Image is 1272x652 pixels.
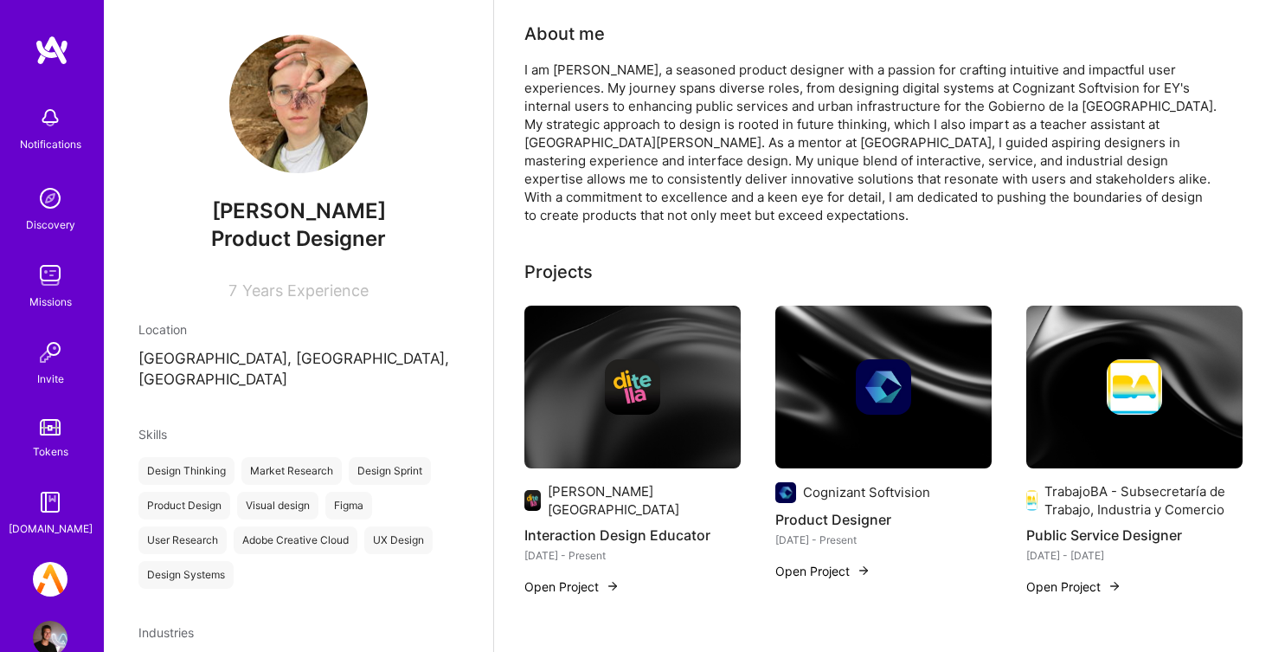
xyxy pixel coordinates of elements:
[856,359,911,415] img: Company logo
[138,320,459,339] div: Location
[524,546,741,565] div: [DATE] - Present
[26,216,75,234] div: Discovery
[857,564,870,578] img: arrow-right
[241,457,342,485] div: Market Research
[325,492,372,520] div: Figma
[211,226,386,251] span: Product Designer
[29,562,72,597] a: A.Team: Platform Team
[242,281,369,300] span: Years Experience
[1026,306,1243,468] img: cover
[138,526,227,554] div: User Research
[33,335,67,370] img: Invite
[138,561,234,589] div: Design Systems
[237,492,318,520] div: Visual design
[37,370,64,388] div: Invite
[775,482,796,503] img: Company logo
[524,578,620,596] button: Open Project
[524,490,541,511] img: Company logo
[1026,524,1243,546] h4: Public Service Designer
[364,526,433,554] div: UX Design
[138,349,459,391] p: [GEOGRAPHIC_DATA], [GEOGRAPHIC_DATA], [GEOGRAPHIC_DATA]
[33,181,67,216] img: discovery
[229,35,368,173] img: User Avatar
[33,100,67,135] img: bell
[138,492,230,520] div: Product Design
[33,485,67,520] img: guide book
[20,135,81,153] div: Notifications
[524,61,1217,224] div: I am [PERSON_NAME], a seasoned product designer with a passion for crafting intuitive and impactf...
[1108,579,1121,593] img: arrow-right
[524,21,605,47] div: About me
[138,198,459,224] span: [PERSON_NAME]
[35,35,69,66] img: logo
[1026,578,1121,596] button: Open Project
[33,562,67,597] img: A.Team: Platform Team
[349,457,431,485] div: Design Sprint
[33,442,68,461] div: Tokens
[524,306,741,468] img: cover
[548,482,741,519] div: [PERSON_NAME][GEOGRAPHIC_DATA]
[40,419,61,436] img: tokens
[775,306,992,468] img: cover
[803,483,930,501] div: Cognizant Softvision
[1107,359,1162,415] img: Company logo
[775,508,992,531] h4: Product Designer
[234,526,357,554] div: Adobe Creative Cloud
[524,259,593,285] div: Projects
[1026,546,1243,565] div: [DATE] - [DATE]
[605,359,660,415] img: Company logo
[9,520,93,538] div: [DOMAIN_NAME]
[1026,490,1038,511] img: Company logo
[775,531,992,549] div: [DATE] - Present
[138,625,194,640] span: Industries
[138,427,167,442] span: Skills
[29,293,72,311] div: Missions
[33,258,67,293] img: teamwork
[524,524,741,546] h4: Interaction Design Educator
[606,579,620,593] img: arrow-right
[138,457,234,485] div: Design Thinking
[775,562,870,580] button: Open Project
[1044,482,1243,519] div: TrabajoBA - Subsecretaría de Trabajo, Industria y Comercio
[228,281,237,300] span: 7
